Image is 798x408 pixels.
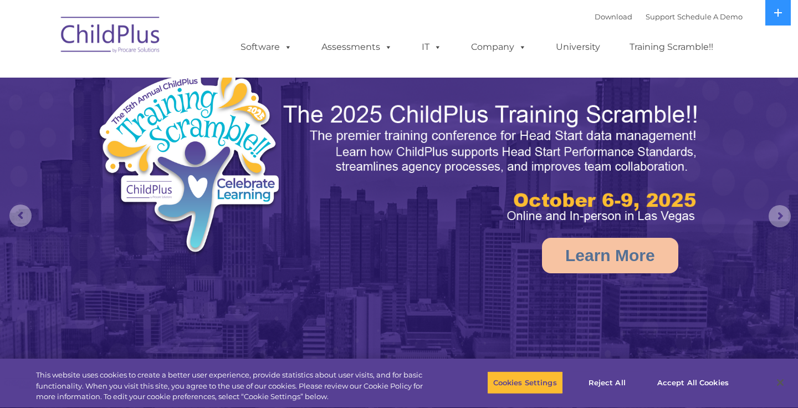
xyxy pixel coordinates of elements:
[768,370,792,395] button: Close
[229,36,303,58] a: Software
[310,36,403,58] a: Assessments
[154,73,188,81] span: Last name
[487,371,563,394] button: Cookies Settings
[154,119,201,127] span: Phone number
[646,12,675,21] a: Support
[595,12,632,21] a: Download
[460,36,538,58] a: Company
[55,9,166,64] img: ChildPlus by Procare Solutions
[542,238,678,273] a: Learn More
[411,36,453,58] a: IT
[651,371,735,394] button: Accept All Cookies
[595,12,743,21] font: |
[572,371,642,394] button: Reject All
[545,36,611,58] a: University
[618,36,724,58] a: Training Scramble!!
[36,370,439,402] div: This website uses cookies to create a better user experience, provide statistics about user visit...
[677,12,743,21] a: Schedule A Demo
